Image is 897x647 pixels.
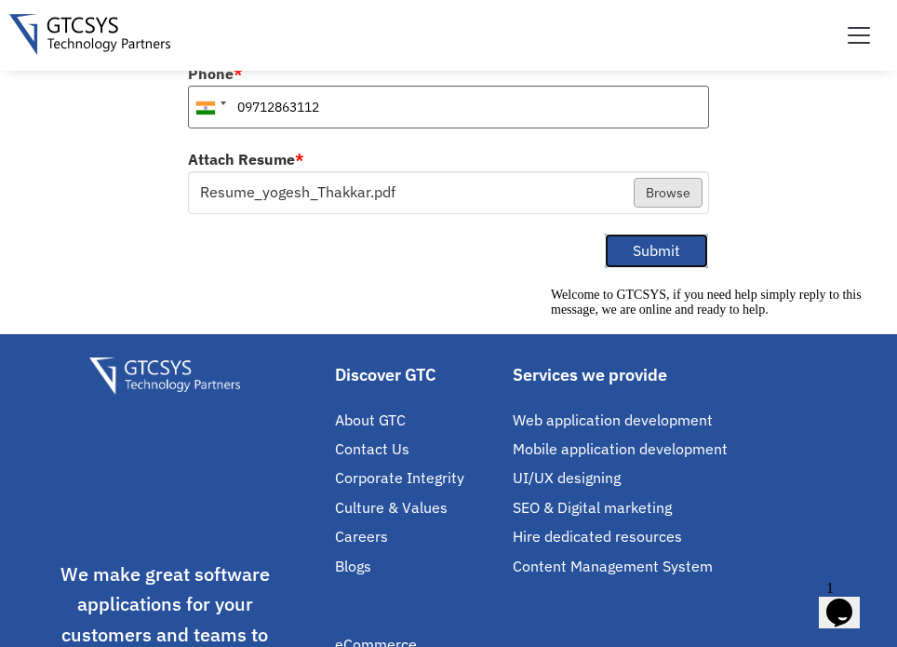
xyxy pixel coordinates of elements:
a: SEO & Digital marketing [513,497,840,519]
a: Careers [335,526,503,547]
span: UI/UX designing [513,467,621,489]
span: Culture & Values [335,497,448,519]
span: Hire dedicated resources [513,526,682,547]
a: Blogs [335,556,503,577]
a: Content Management System [513,556,840,577]
button: Submit [604,233,709,269]
input: 081234 56789 [188,86,709,128]
span: Web application development [513,410,713,431]
a: Culture & Values [335,497,503,519]
span: Content Management System [513,556,713,577]
label: Attach Resume [188,152,304,167]
a: Contact Us [335,438,503,460]
a: Hire dedicated resources [513,526,840,547]
img: Gtcsys logo [9,14,170,55]
span: Corporate Integrity [335,467,464,489]
div: Services we provide [513,367,840,384]
span: Welcome to GTCSYS, if you need help simply reply to this message, we are online and ready to help. [7,7,318,36]
span: SEO & Digital marketing [513,497,672,519]
a: UI/UX designing [513,467,840,489]
span: Careers [335,526,388,547]
span: About GTC [335,410,406,431]
img: Gtcsys Footer Logo [89,357,240,396]
span: Blogs [335,556,371,577]
label: Phone [188,66,243,81]
div: India (भारत): +91 [189,87,232,128]
div: Welcome to GTCSYS, if you need help simply reply to this message, we are online and ready to help. [7,7,342,37]
a: Corporate Integrity [335,467,503,489]
a: Web application development [513,410,840,431]
span: Mobile application development [513,438,728,460]
div: Discover GTC [335,367,503,384]
span: Contact Us [335,438,409,460]
a: About GTC [335,410,503,431]
iframe: chat widget [819,573,878,628]
iframe: chat widget [543,280,878,563]
a: Mobile application development [513,438,840,460]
